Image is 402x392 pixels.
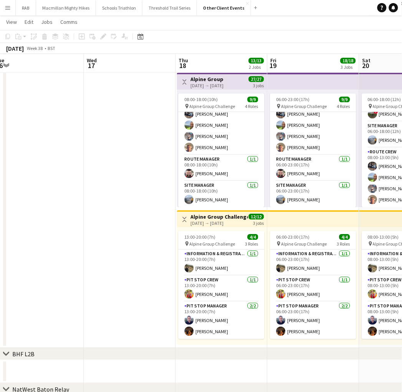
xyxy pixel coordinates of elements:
[281,241,327,247] span: Alpine Group Challenge
[179,57,189,64] span: Thu
[253,219,264,226] div: 3 jobs
[6,18,17,25] span: View
[276,96,310,102] span: 06:00-23:00 (17h)
[191,76,224,83] h3: Alpine Group
[270,231,356,339] app-job-card: 06:00-23:00 (17h)4/4 Alpine Group Challenge3 RolesInformation & registration crew1/106:00-23:00 (...
[179,276,265,302] app-card-role: Pit Stop Crew1/113:00-20:00 (7h)[PERSON_NAME]
[281,103,327,109] span: Alpine Group Challenge
[185,96,218,102] span: 08:00-18:00 (10h)
[191,213,248,220] h3: Alpine Group Challenge
[270,95,356,155] app-card-role: Route Crew4/406:00-23:00 (17h)[PERSON_NAME][PERSON_NAME][PERSON_NAME][PERSON_NAME]
[178,61,189,70] span: 18
[179,231,265,339] app-job-card: 13:00-20:00 (7h)4/4 Alpine Group Challenge3 RolesInformation & registration crew1/113:00-20:00 (7...
[270,155,356,181] app-card-role: Route Manager1/106:00-23:00 (17h)[PERSON_NAME]
[179,93,265,207] app-job-card: 08:00-18:00 (10h)9/9 Alpine Group Challenge4 RolesRoute Crew4/408:00-18:00 (10h)[PERSON_NAME][PER...
[337,241,350,247] span: 3 Roles
[245,241,258,247] span: 3 Roles
[248,234,258,240] span: 4/4
[191,220,248,226] div: [DATE] → [DATE]
[249,64,264,70] div: 2 Jobs
[276,234,310,240] span: 06:00-23:00 (17h)
[368,96,402,102] span: 06:00-18:00 (12h)
[38,17,56,27] a: Jobs
[197,0,251,15] button: Other Client Events
[362,57,371,64] span: Sat
[41,18,53,25] span: Jobs
[190,241,235,247] span: Alpine Group Challenge
[271,57,277,64] span: Fri
[179,181,265,207] app-card-role: Site Manager1/108:00-18:00 (10h)[PERSON_NAME]
[191,83,224,88] div: [DATE] → [DATE]
[179,249,265,276] app-card-role: Information & registration crew1/113:00-20:00 (7h)[PERSON_NAME]
[368,234,399,240] span: 08:00-13:00 (5h)
[12,350,35,358] div: BHF L2B
[245,103,258,109] span: 4 Roles
[60,18,78,25] span: Comms
[142,0,197,15] button: Threshold Trail Series
[48,45,55,51] div: BST
[339,234,350,240] span: 4/4
[3,17,20,27] a: View
[179,95,265,155] app-card-role: Route Crew4/408:00-18:00 (10h)[PERSON_NAME][PERSON_NAME][PERSON_NAME][PERSON_NAME]
[339,96,350,102] span: 9/9
[16,0,36,15] button: RAB
[96,0,142,15] button: Schools Triathlon
[25,18,33,25] span: Edit
[270,181,356,207] app-card-role: Site Manager1/106:00-23:00 (17h)[PERSON_NAME]
[270,302,356,339] app-card-role: Pit Stop Manager2/206:00-23:00 (17h)[PERSON_NAME][PERSON_NAME]
[22,17,36,27] a: Edit
[249,76,264,82] span: 27/27
[248,96,258,102] span: 9/9
[57,17,81,27] a: Comms
[270,249,356,276] app-card-role: Information & registration crew1/106:00-23:00 (17h)[PERSON_NAME]
[25,45,45,51] span: Week 38
[249,214,264,219] span: 12/12
[87,57,97,64] span: Wed
[270,93,356,207] app-job-card: 06:00-23:00 (17h)9/9 Alpine Group Challenge4 RolesRoute Crew4/406:00-23:00 (17h)[PERSON_NAME][PER...
[253,82,264,88] div: 3 jobs
[6,45,24,52] div: [DATE]
[361,61,371,70] span: 20
[190,103,235,109] span: Alpine Group Challenge
[337,103,350,109] span: 4 Roles
[270,276,356,302] app-card-role: Pit Stop Crew1/106:00-23:00 (17h)[PERSON_NAME]
[185,234,216,240] span: 13:00-20:00 (7h)
[36,0,96,15] button: Macmillan Mighty Hikes
[86,61,97,70] span: 17
[179,302,265,339] app-card-role: Pit Stop Manager2/213:00-20:00 (7h)[PERSON_NAME][PERSON_NAME]
[270,61,277,70] span: 19
[249,58,264,63] span: 13/13
[341,58,356,63] span: 18/18
[179,155,265,181] app-card-role: Route Manager1/108:00-18:00 (10h)[PERSON_NAME]
[341,64,356,70] div: 3 Jobs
